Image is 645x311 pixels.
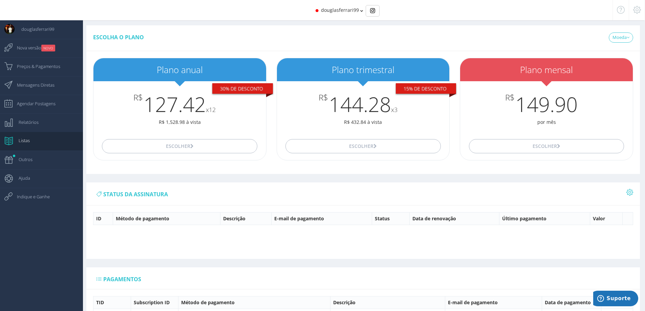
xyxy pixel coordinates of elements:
[609,32,633,43] a: Moeda
[12,132,30,149] span: Listas
[372,212,410,225] th: Status
[396,83,456,94] div: 15% De desconto
[593,291,638,308] iframe: Abre um widget para que você possa encontrar mais informações
[10,39,55,56] span: Nova versão
[93,212,113,225] th: ID
[277,93,450,115] h3: 144.28
[499,212,590,225] th: Último pagamento
[12,151,33,168] span: Outros
[505,93,515,102] span: R$
[103,275,141,283] span: Pagamentos
[4,24,15,34] img: User Image
[93,296,131,309] th: TID
[460,93,633,115] h3: 149.90
[460,65,633,75] h2: Plano mensal
[206,106,216,114] small: x12
[319,93,328,102] span: R$
[93,34,144,41] span: Escolha o plano
[41,45,55,51] small: NOVO
[277,119,450,126] p: R$ 432.84 à vista
[409,212,499,225] th: Data de renovação
[212,83,273,94] div: 30% De desconto
[12,114,39,131] span: Relatórios
[10,95,56,112] span: Agendar Postagens
[10,188,50,205] span: Indique e Ganhe
[102,139,257,153] button: Escolher
[460,119,633,126] p: por mês
[391,106,397,114] small: x3
[93,93,266,115] h3: 127.42
[366,5,380,17] div: Basic example
[131,296,178,309] th: Subscription ID
[93,65,266,75] h2: Plano anual
[590,212,622,225] th: Valor
[542,296,601,309] th: Data de pagamento
[445,296,542,309] th: E-mail de pagamento
[330,296,445,309] th: Descrição
[469,139,624,153] button: Escolher
[277,65,450,75] h2: Plano trimestral
[220,212,272,225] th: Descrição
[10,76,55,93] span: Mensagens Diretas
[12,170,30,186] span: Ajuda
[178,296,330,309] th: Método de pagamento
[133,93,143,102] span: R$
[321,7,359,13] span: douglasferrari99
[370,8,375,13] img: Instagram_simple_icon.svg
[103,191,168,198] span: status da assinatura
[271,212,372,225] th: E-mail de pagamento
[113,212,220,225] th: Método de pagamento
[93,119,266,126] p: R$ 1,528.98 à vista
[10,58,60,75] span: Preços & Pagamentos
[285,139,441,153] button: Escolher
[15,21,54,38] span: douglasferrari99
